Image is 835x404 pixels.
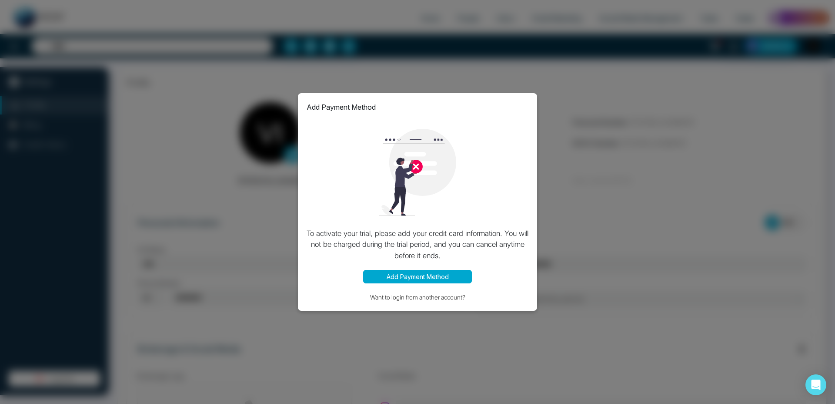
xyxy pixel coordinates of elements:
[307,228,528,262] p: To activate your trial, please add your credit card information. You will not be charged during t...
[307,292,528,302] button: Want to login from another account?
[805,374,826,395] div: Open Intercom Messenger
[363,270,472,283] button: Add Payment Method
[374,129,461,216] img: loading
[307,102,376,112] p: Add Payment Method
